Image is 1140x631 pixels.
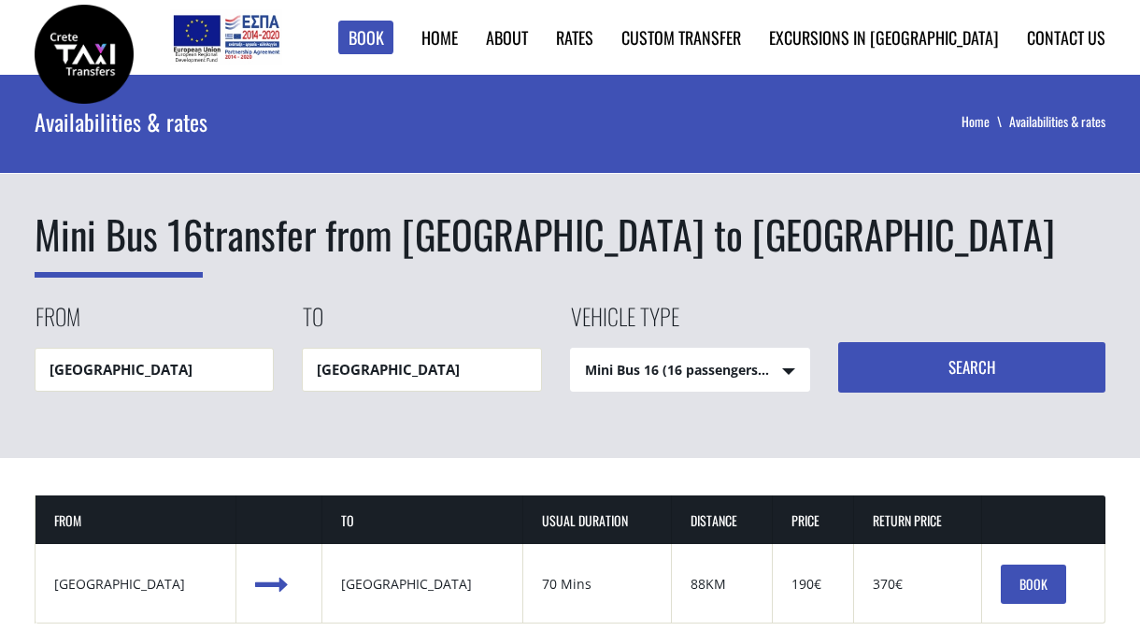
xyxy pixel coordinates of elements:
div: [GEOGRAPHIC_DATA] [54,575,218,594]
input: Pickup location [35,348,275,392]
span: Mini Bus 16 [35,205,203,278]
a: BOOK [1001,565,1066,604]
a: Rates [556,25,593,50]
a: About [486,25,528,50]
div: 190€ [791,575,834,594]
th: RETURN PRICE [854,495,982,545]
input: Drop-off location [302,348,542,392]
li: Availabilities & rates [1009,112,1105,131]
img: Crete Taxi Transfers | Taxi transfer from Rethymnon city to Heraklion airport | Crete Taxi Transfers [35,5,134,104]
th: FROM [36,495,237,545]
div: Availabilities & rates [35,75,620,168]
a: Home [421,25,458,50]
a: Excursions in [GEOGRAPHIC_DATA] [769,25,999,50]
div: [GEOGRAPHIC_DATA] [341,575,505,594]
label: To [302,300,323,348]
div: 370€ [873,575,962,594]
img: e-bannersEUERDF180X90.jpg [170,9,281,65]
a: Home [962,111,1009,131]
div: 88KM [691,575,753,594]
label: Vehicle type [570,300,679,348]
a: Book [338,21,394,55]
span: Mini Bus 16 (16 passengers) Mercedes Sprinter [571,349,809,393]
th: PRICE [773,495,854,545]
a: Custom Transfer [621,25,741,50]
h1: transfer from [GEOGRAPHIC_DATA] to [GEOGRAPHIC_DATA] [35,207,1106,263]
label: From [35,300,80,348]
div: 70 Mins [542,575,651,594]
a: Contact us [1027,25,1105,50]
th: TO [322,495,524,545]
th: DISTANCE [672,495,773,545]
th: USUAL DURATION [523,495,671,545]
button: Search [838,342,1106,393]
a: Crete Taxi Transfers | Taxi transfer from Rethymnon city to Heraklion airport | Crete Taxi Transfers [35,42,134,62]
